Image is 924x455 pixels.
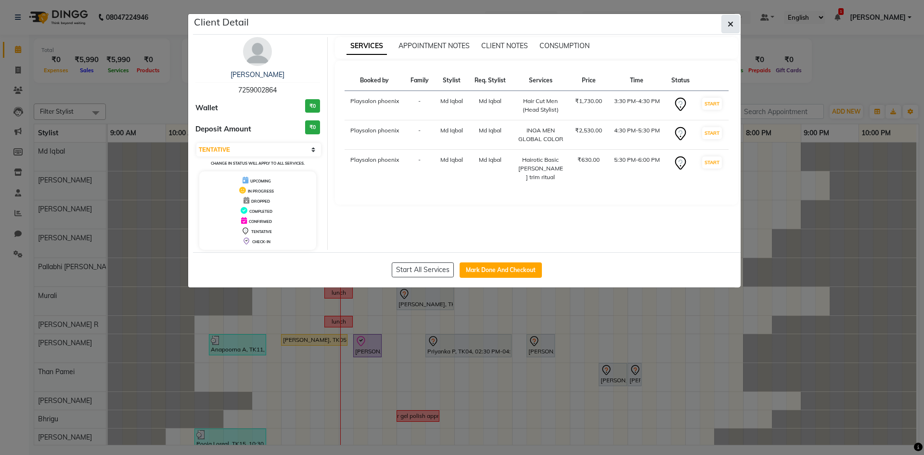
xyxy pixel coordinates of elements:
button: START [702,127,722,139]
span: CONFIRMED [249,219,272,224]
td: Playsalon phoenix [345,120,405,150]
div: ₹1,730.00 [575,97,602,105]
td: - [405,120,435,150]
span: TENTATIVE [251,229,272,234]
span: Md Iqbal [440,127,463,134]
span: Md Iqbal [479,97,501,104]
span: DROPPED [251,199,270,204]
div: INOA MEN GLOBAL COLOR [517,126,564,143]
th: Time [608,70,665,91]
th: Stylist [435,70,469,91]
th: Req. Stylist [469,70,512,91]
td: - [405,91,435,120]
button: START [702,156,722,169]
span: Md Iqbal [440,97,463,104]
span: UPCOMING [250,179,271,183]
td: 4:30 PM-5:30 PM [608,120,665,150]
td: Playsalon phoenix [345,91,405,120]
img: avatar [243,37,272,66]
span: Md Iqbal [440,156,463,163]
span: Wallet [195,103,218,114]
span: APPOINTMENT NOTES [398,41,470,50]
span: Md Iqbal [479,127,501,134]
div: Hair Cut Men (Head Stylist) [517,97,564,114]
td: 5:30 PM-6:00 PM [608,150,665,188]
th: Services [512,70,569,91]
span: SERVICES [346,38,387,55]
th: Price [569,70,608,91]
button: Mark Done And Checkout [460,262,542,278]
div: ₹630.00 [575,156,602,164]
span: IN PROGRESS [248,189,274,194]
span: 7259002864 [238,86,277,94]
th: Booked by [345,70,405,91]
small: Change in status will apply to all services. [211,161,305,166]
h3: ₹0 [305,120,320,134]
span: CLIENT NOTES [481,41,528,50]
div: Hairotic Basic [PERSON_NAME] trim ritual [517,156,564,182]
h5: Client Detail [194,15,249,29]
td: Playsalon phoenix [345,150,405,188]
th: Status [666,70,695,91]
a: [PERSON_NAME] [231,70,284,79]
span: Md Iqbal [479,156,501,163]
span: Deposit Amount [195,124,251,135]
span: CONSUMPTION [539,41,590,50]
button: START [702,98,722,110]
th: Family [405,70,435,91]
h3: ₹0 [305,99,320,113]
span: COMPLETED [249,209,272,214]
td: 3:30 PM-4:30 PM [608,91,665,120]
button: Start All Services [392,262,454,277]
td: - [405,150,435,188]
span: CHECK-IN [252,239,270,244]
div: ₹2,530.00 [575,126,602,135]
